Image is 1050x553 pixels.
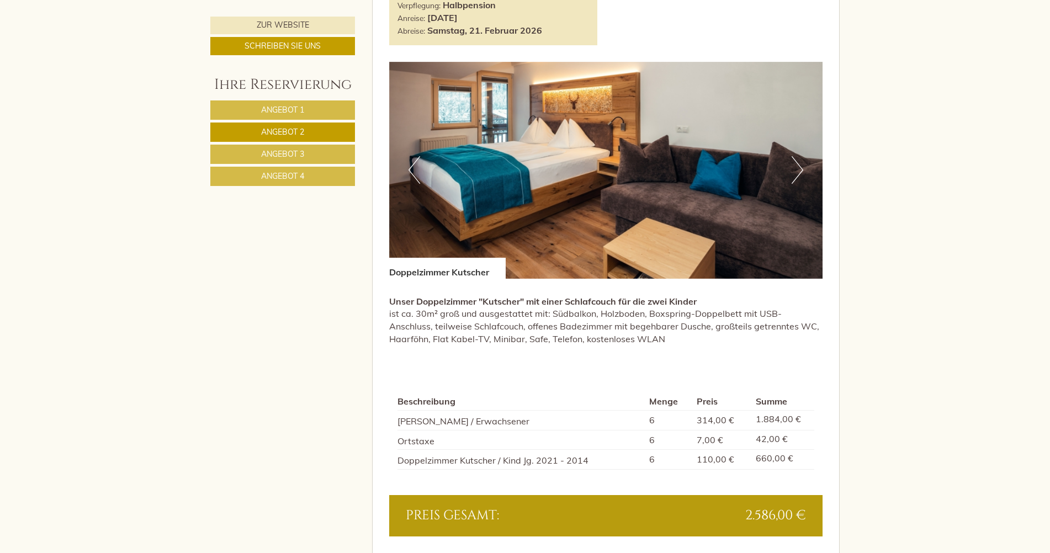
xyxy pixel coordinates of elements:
[397,430,645,450] td: Ortstaxe
[261,149,304,159] span: Angebot 3
[645,450,692,470] td: 6
[645,430,692,450] td: 6
[697,454,734,465] span: 110,00 €
[397,506,606,525] div: Preis gesamt:
[409,156,420,184] button: Previous
[751,430,814,450] td: 42,00 €
[389,296,697,307] strong: Unser Doppelzimmer "Kutscher" mit einer Schlafcouch für die zwei Kinder
[210,75,355,95] div: Ihre Reservierung
[397,393,645,410] th: Beschreibung
[645,393,692,410] th: Menge
[751,450,814,470] td: 660,00 €
[210,37,355,55] a: Schreiben Sie uns
[751,410,814,430] td: 1.884,00 €
[427,12,458,23] b: [DATE]
[645,410,692,430] td: 6
[397,1,441,10] small: Verpflegung:
[397,26,425,35] small: Abreise:
[389,62,823,279] img: image
[751,393,814,410] th: Summe
[427,25,542,36] b: Samstag, 21. Februar 2026
[745,506,806,525] span: 2.586,00 €
[389,295,823,345] p: ist ca. 30m² groß und ausgestattet mit: Südbalkon, Holzboden, Boxspring-Doppelbett mit USB-Anschl...
[389,258,506,279] div: Doppelzimmer Kutscher
[261,127,304,137] span: Angebot 2
[210,17,355,34] a: Zur Website
[397,450,645,470] td: Doppelzimmer Kutscher / Kind Jg. 2021 - 2014
[397,410,645,430] td: [PERSON_NAME] / Erwachsener
[261,171,304,181] span: Angebot 4
[692,393,751,410] th: Preis
[697,434,723,445] span: 7,00 €
[792,156,803,184] button: Next
[397,13,425,23] small: Anreise:
[261,105,304,115] span: Angebot 1
[697,414,734,426] span: 314,00 €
